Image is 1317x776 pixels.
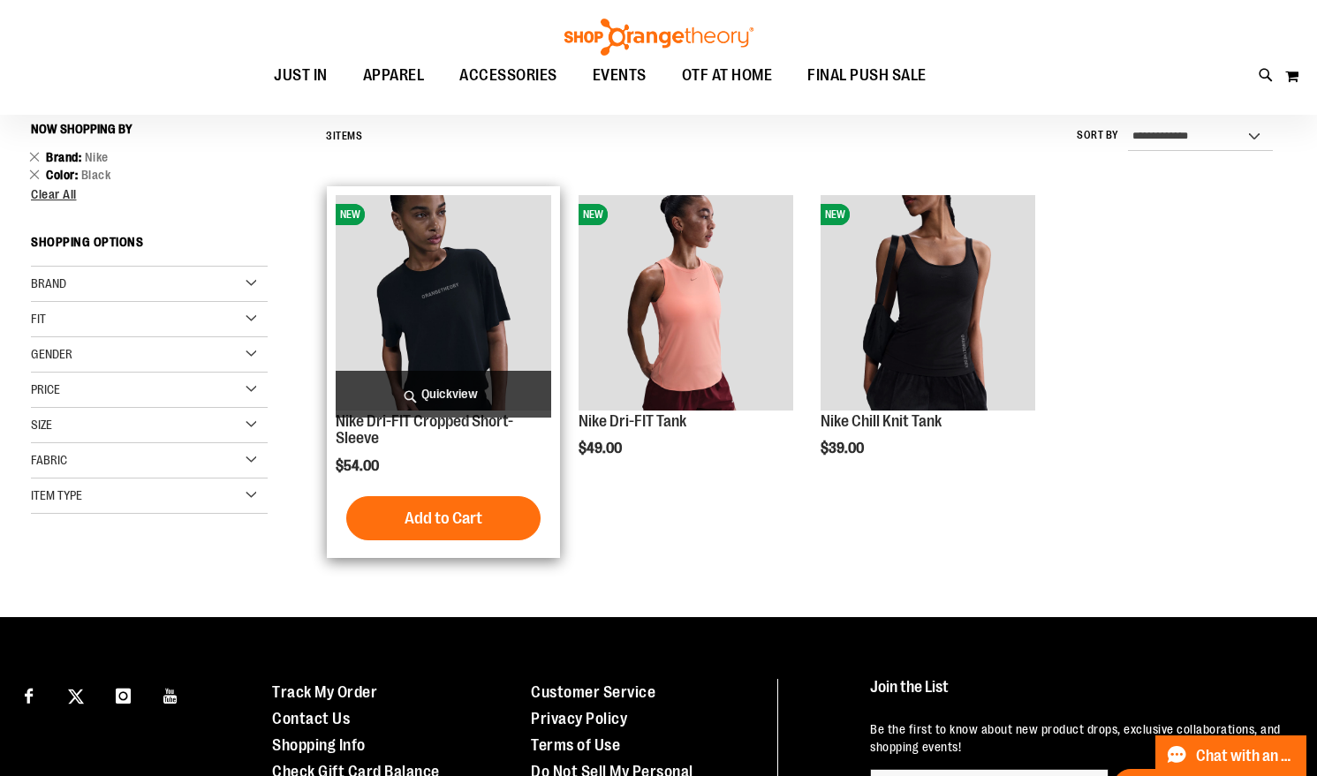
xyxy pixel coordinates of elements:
span: Brand [31,276,66,290]
div: product [812,186,1044,501]
a: Clear All [31,188,268,200]
p: Be the first to know about new product drops, exclusive collaborations, and shopping events! [870,720,1283,756]
span: Add to Cart [405,509,482,528]
div: product [327,186,559,558]
a: Privacy Policy [531,710,627,727]
a: Nike Dri-FIT Tank [579,412,686,430]
label: Sort By [1077,128,1119,143]
a: Quickview [336,371,550,418]
a: JUST IN [256,56,345,96]
button: Now Shopping by [31,114,141,144]
span: ACCESSORIES [459,56,557,95]
a: ACCESSORIES [442,56,575,96]
a: Contact Us [272,710,350,727]
span: Clear All [31,187,77,201]
h4: Join the List [870,679,1283,712]
span: JUST IN [274,56,328,95]
a: Nike Chill Knit Tank [821,412,942,430]
span: Brand [46,150,85,164]
span: Fit [31,312,46,326]
h2: Items [326,123,362,150]
a: Nike Dri-FIT TankNEWNEW [579,195,793,412]
span: $39.00 [821,441,867,456]
a: APPAREL [345,56,443,95]
span: OTF AT HOME [682,56,773,95]
span: EVENTS [593,56,647,95]
a: Shopping Info [272,736,366,754]
button: Add to Cart [346,496,541,540]
span: Black [81,168,111,182]
img: Nike Chill Knit Tank [821,195,1035,410]
img: Nike Dri-FIT Tank [579,195,793,410]
a: Visit our X page [61,679,92,710]
a: EVENTS [575,56,664,96]
span: Color [46,168,81,182]
a: Visit our Instagram page [108,679,139,710]
span: Chat with an Expert [1196,748,1296,765]
img: Nike Dri-FIT Cropped Short-Sleeve [336,195,550,410]
span: Nike [85,150,109,164]
a: Customer Service [531,683,655,701]
button: Chat with an Expert [1155,735,1307,776]
a: FINAL PUSH SALE [790,56,944,96]
a: Nike Dri-FIT Cropped Short-Sleeve [336,412,513,448]
span: Gender [31,347,72,361]
span: FINAL PUSH SALE [807,56,927,95]
a: Visit our Youtube page [155,679,186,710]
a: Nike Dri-FIT Cropped Short-SleeveNEWNEW [336,195,550,412]
span: APPAREL [363,56,425,95]
span: $54.00 [336,458,382,474]
a: Track My Order [272,683,377,701]
span: 3 [326,130,333,142]
span: Item Type [31,488,82,502]
span: $49.00 [579,441,624,456]
span: Price [31,382,60,396]
a: Visit our Facebook page [13,679,44,710]
span: NEW [579,204,608,225]
a: OTF AT HOME [664,56,791,96]
span: NEW [336,204,365,225]
img: Twitter [68,689,84,704]
a: Nike Chill Knit TankNEWNEW [821,195,1035,412]
span: Size [31,418,52,432]
span: NEW [821,204,850,225]
div: product [570,186,802,501]
strong: Shopping Options [31,227,268,267]
img: Shop Orangetheory [562,19,756,56]
a: Terms of Use [531,736,620,754]
span: Fabric [31,453,67,467]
